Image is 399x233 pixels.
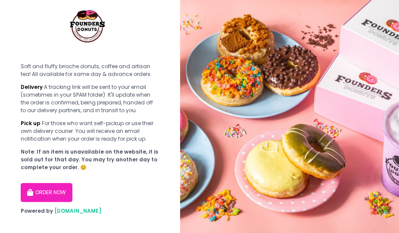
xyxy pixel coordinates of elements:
[21,120,41,127] b: Pick up
[54,207,101,214] a: [DOMAIN_NAME]
[21,207,159,215] div: Powered by
[21,83,43,91] b: Delivery
[21,83,159,114] div: A tracking link will be sent to your email (sometimes in your SPAM folder). It'll update when the...
[21,120,159,143] div: For those who want self-pickup or use their own delivery courier. You will receive an email notif...
[21,183,72,202] button: ORDER NOW
[21,148,159,171] div: Note: If an item is unavailable on the website, it is sold out for that day. You may try another ...
[21,63,159,78] div: Soft and fluffy brioche donuts, coffee and artisan tea! All available for same day & advance orders.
